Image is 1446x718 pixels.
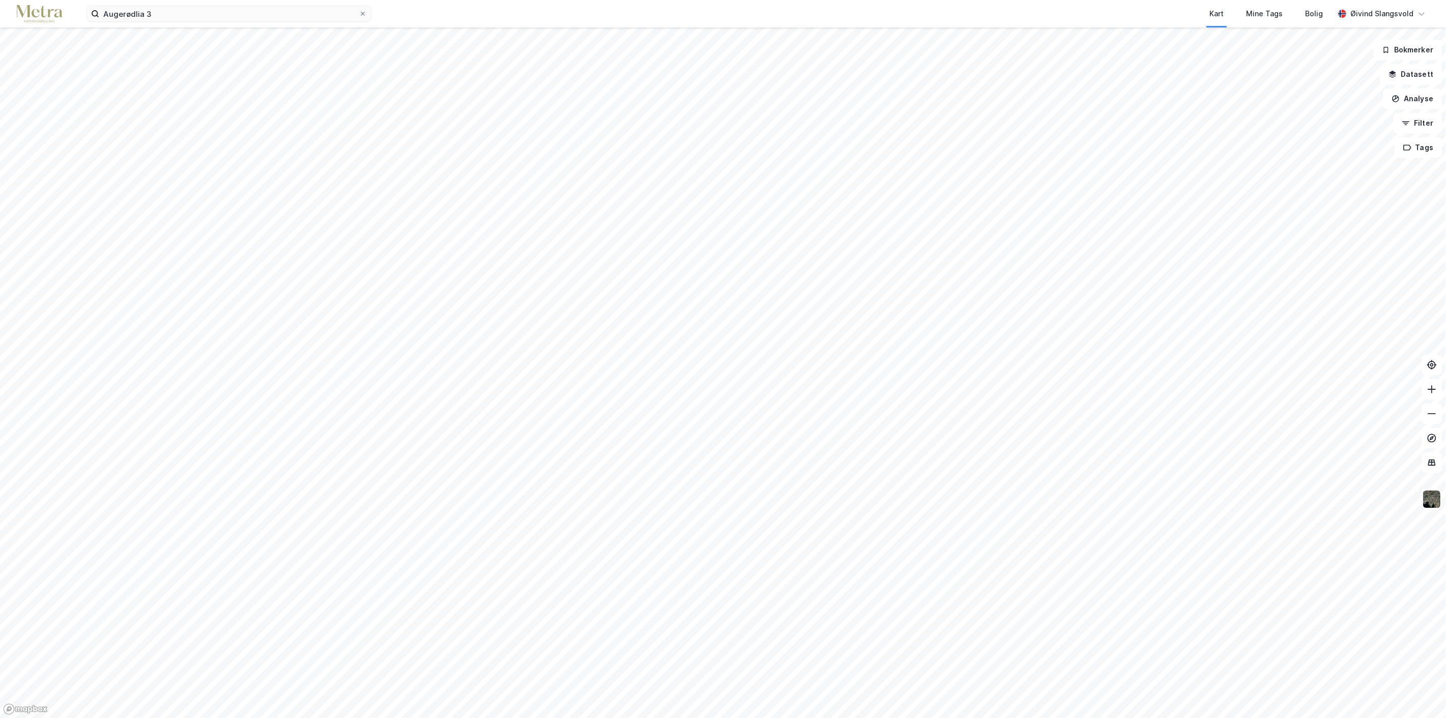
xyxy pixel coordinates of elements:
button: Datasett [1380,64,1442,84]
div: Kart [1209,8,1224,20]
div: Øivind Slangsvold [1350,8,1413,20]
div: Bolig [1305,8,1323,20]
img: metra-logo.256734c3b2bbffee19d4.png [16,5,62,23]
button: Filter [1393,113,1442,133]
img: 9k= [1422,490,1441,509]
iframe: Chat Widget [1395,669,1446,718]
button: Analyse [1383,89,1442,109]
button: Bokmerker [1373,40,1442,60]
a: Mapbox homepage [3,703,48,715]
div: Mine Tags [1246,8,1283,20]
input: Søk på adresse, matrikkel, gårdeiere, leietakere eller personer [99,6,359,21]
button: Tags [1395,137,1442,158]
div: Kontrollprogram for chat [1395,669,1446,718]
